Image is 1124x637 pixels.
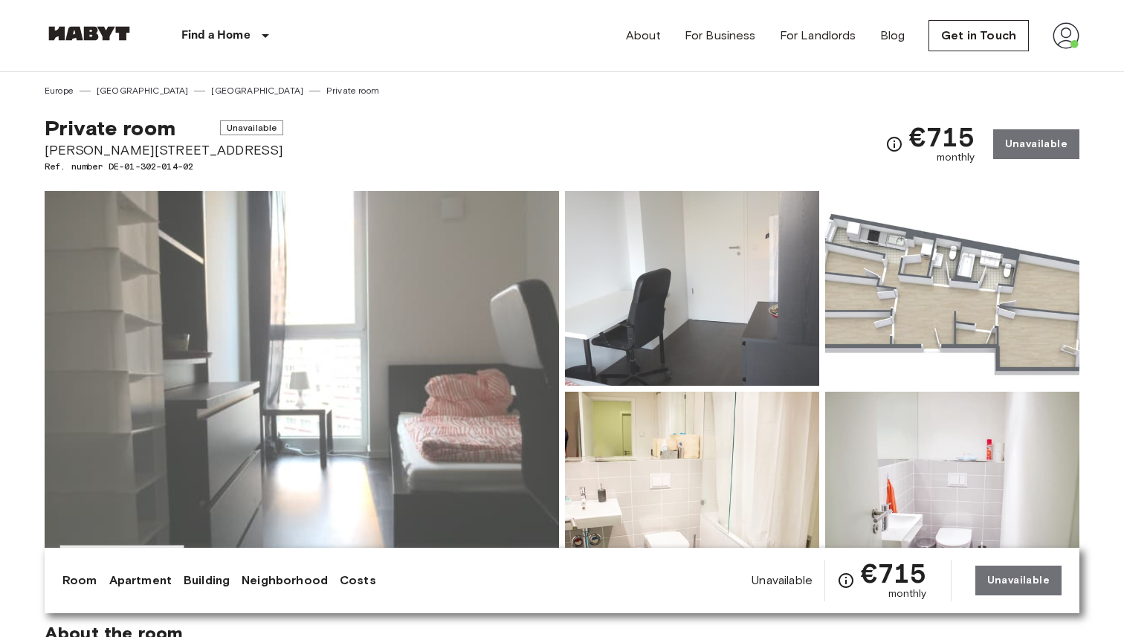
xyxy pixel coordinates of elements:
p: Find a Home [181,27,251,45]
span: monthly [937,150,975,165]
button: Show all photos [59,545,184,572]
a: Blog [880,27,905,45]
img: avatar [1053,22,1079,49]
a: Apartment [109,572,172,589]
img: Picture of unit DE-01-302-014-02 [825,392,1079,586]
span: monthly [888,586,927,601]
span: Ref. number DE-01-302-014-02 [45,160,283,173]
svg: Check cost overview for full price breakdown. Please note that discounts apply to new joiners onl... [885,135,903,153]
img: Picture of unit DE-01-302-014-02 [825,191,1079,386]
svg: Check cost overview for full price breakdown. Please note that discounts apply to new joiners onl... [837,572,855,589]
a: [GEOGRAPHIC_DATA] [97,84,189,97]
a: Room [62,572,97,589]
span: [PERSON_NAME][STREET_ADDRESS] [45,140,283,160]
a: Neighborhood [242,572,328,589]
a: Costs [340,572,376,589]
span: €715 [861,560,927,586]
span: €715 [909,123,975,150]
a: About [626,27,661,45]
img: Marketing picture of unit DE-01-302-014-02 [45,191,559,586]
a: Private room [326,84,379,97]
img: Picture of unit DE-01-302-014-02 [565,392,819,586]
span: Private room [45,115,175,140]
a: [GEOGRAPHIC_DATA] [211,84,303,97]
img: Habyt [45,26,134,41]
a: For Landlords [780,27,856,45]
span: Unavailable [752,572,813,589]
a: Get in Touch [928,20,1029,51]
img: Picture of unit DE-01-302-014-02 [565,191,819,386]
a: For Business [685,27,756,45]
a: Building [184,572,230,589]
span: Unavailable [220,120,284,135]
a: Europe [45,84,74,97]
